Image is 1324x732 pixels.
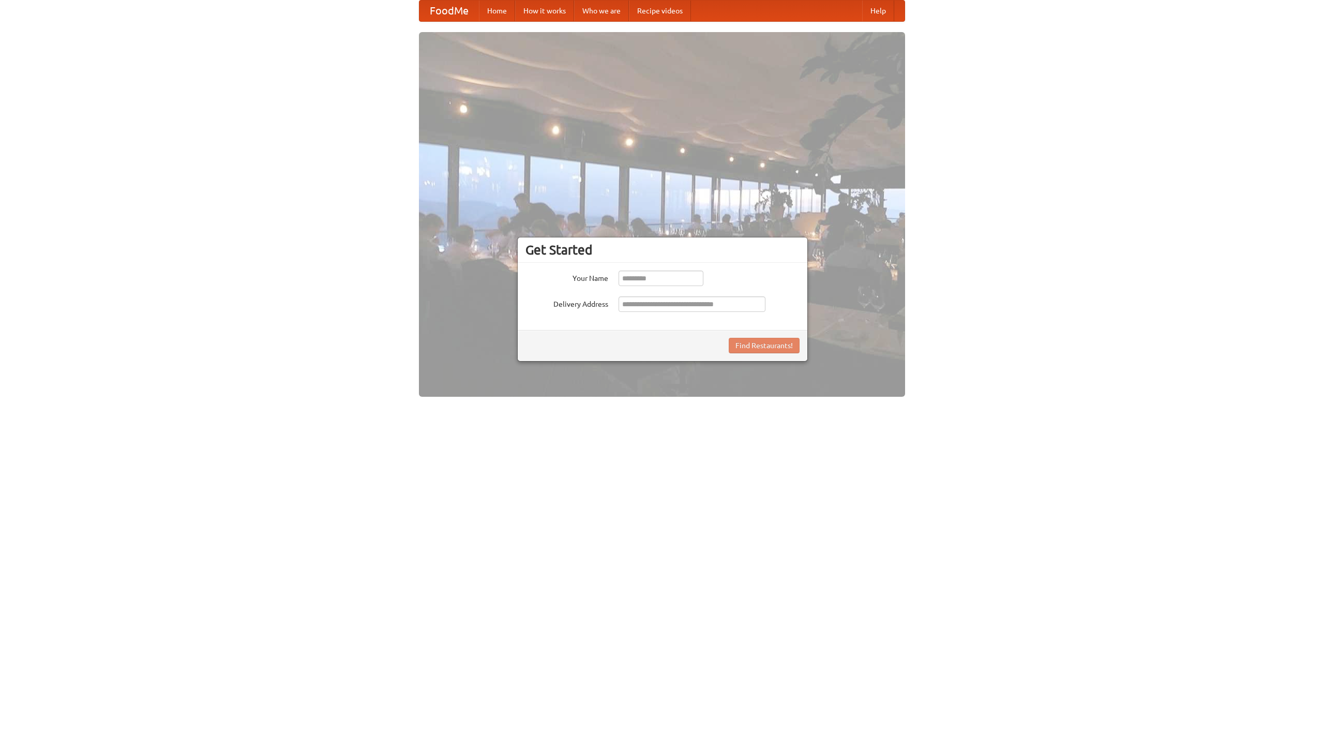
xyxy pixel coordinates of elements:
a: Home [479,1,515,21]
a: FoodMe [419,1,479,21]
a: How it works [515,1,574,21]
a: Recipe videos [629,1,691,21]
label: Your Name [525,271,608,283]
a: Help [862,1,894,21]
label: Delivery Address [525,296,608,309]
a: Who we are [574,1,629,21]
button: Find Restaurants! [729,338,800,353]
h3: Get Started [525,242,800,258]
